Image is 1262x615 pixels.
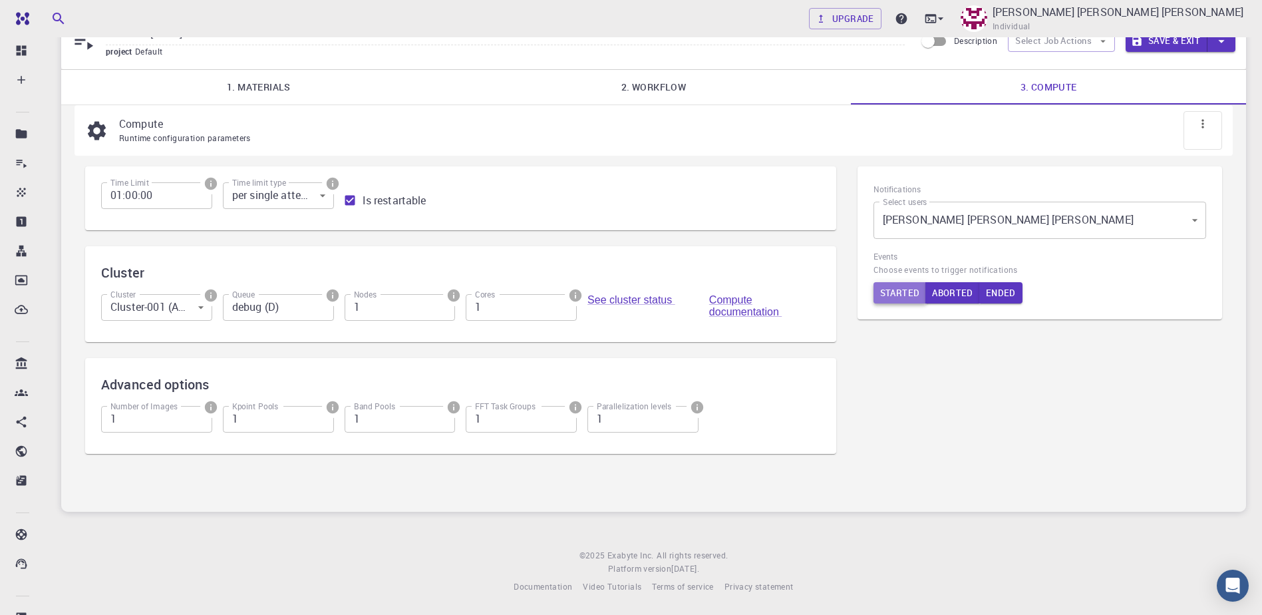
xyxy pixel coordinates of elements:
[873,264,1206,277] span: Choose events to trigger notifications
[232,289,255,300] label: Queue
[475,401,536,412] label: FFT Task Groups
[232,401,279,412] label: Kpoint Pools
[363,192,426,208] span: Is restartable
[993,20,1030,33] span: Individual
[1126,31,1207,52] button: Save & Exit
[993,4,1243,20] p: [PERSON_NAME] [PERSON_NAME] [PERSON_NAME]
[101,374,820,395] h6: Advanced options
[475,289,496,300] label: Cores
[1217,570,1249,602] div: Open Intercom Messenger
[101,294,212,321] div: Cluster-001 (AWS)
[709,294,782,317] a: Compute documentation
[597,401,671,412] label: Parallelization levels
[961,5,987,32] img: Ricardo Antonio Moreno Inzunza
[1008,31,1115,52] button: Select Job Actions
[322,397,343,418] button: info
[873,282,927,304] button: Started
[514,581,572,592] span: Documentation
[119,116,1211,132] p: Compute
[883,196,927,208] label: Select users
[724,580,794,594] a: Privacy statement
[354,401,395,412] label: Band Pools
[851,70,1246,104] a: 3. Compute
[110,401,178,412] label: Number of Images
[11,12,29,25] img: logo
[583,581,641,592] span: Video Tutorials
[223,182,334,209] div: per single attempt
[200,173,222,194] button: info
[671,563,699,574] span: [DATE] .
[671,562,699,576] a: [DATE].
[27,9,74,21] span: Soporte
[607,550,654,560] span: Exabyte Inc.
[110,177,149,188] label: Time Limit
[954,35,997,46] span: Description
[565,285,586,306] button: info
[443,285,464,306] button: info
[443,397,464,418] button: info
[565,397,586,418] button: info
[119,132,251,143] span: Runtime configuration parameters
[61,70,456,104] a: 1. Materials
[200,285,222,306] button: info
[687,397,708,418] button: info
[101,262,820,284] h6: Cluster
[354,289,377,300] label: Nodes
[873,250,1206,264] h6: Events
[652,580,713,594] a: Terms of service
[652,581,713,592] span: Terms of service
[579,549,607,562] span: © 2025
[608,562,671,576] span: Platform version
[809,8,881,29] a: Upgrade
[135,46,168,57] span: Default
[587,294,675,306] a: See cluster status
[724,581,794,592] span: Privacy statement
[583,580,641,594] a: Video Tutorials
[106,46,135,57] span: project
[873,202,1206,239] div: [PERSON_NAME] [PERSON_NAME] [PERSON_NAME]
[322,285,343,306] button: info
[232,177,286,188] label: Time limit type
[456,70,852,104] a: 2. Workflow
[200,397,222,418] button: info
[607,549,654,562] a: Exabyte Inc.
[925,282,980,304] button: Aborted
[873,182,1206,196] h6: Notifications
[979,282,1023,304] button: Ended
[110,289,136,300] label: Cluster
[657,549,728,562] span: All rights reserved.
[322,173,343,194] button: info
[514,580,572,594] a: Documentation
